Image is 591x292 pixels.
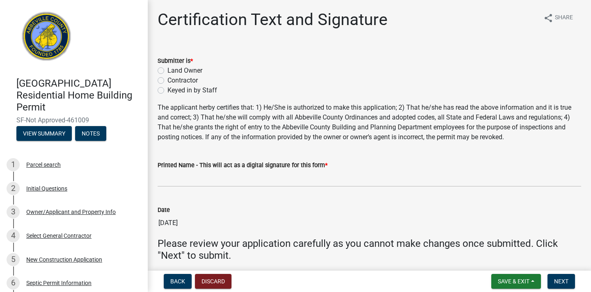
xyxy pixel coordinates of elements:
label: Keyed in by Staff [167,85,217,95]
div: 2 [7,182,20,195]
span: Share [555,13,573,23]
span: Save & Exit [498,278,529,285]
wm-modal-confirm: Summary [16,131,72,138]
div: Owner/Applicant and Property Info [26,209,116,215]
label: Printed Name - This will act as a digital signature for this form [158,163,328,168]
button: Discard [195,274,231,289]
div: 5 [7,253,20,266]
div: Septic Permit Information [26,280,92,286]
label: Date [158,207,170,213]
span: SF-Not Approved-461009 [16,116,131,124]
h4: Please review your application carefully as you cannot make changes once submitted. Click "Next" ... [158,238,581,262]
div: Select General Contractor [26,233,92,239]
p: The applicant herby certifies that: 1) He/She is authorized to make this application; 2) That he/... [158,103,581,142]
div: 1 [7,158,20,171]
button: Back [164,274,192,289]
i: share [543,13,553,23]
div: 6 [7,276,20,290]
img: Abbeville County, South Carolina [16,9,77,69]
div: 3 [7,205,20,218]
span: Back [170,278,185,285]
label: Land Owner [167,66,202,76]
label: Submitter is [158,58,193,64]
button: Next [547,274,575,289]
button: Save & Exit [491,274,541,289]
h1: Certification Text and Signature [158,10,387,30]
button: View Summary [16,126,72,141]
h4: [GEOGRAPHIC_DATA] Residential Home Building Permit [16,78,141,113]
label: Contractor [167,76,198,85]
div: 4 [7,229,20,242]
div: Parcel search [26,162,61,168]
span: Next [554,278,568,285]
button: shareShare [537,10,580,26]
div: Initial Questions [26,186,67,191]
button: Notes [75,126,106,141]
wm-modal-confirm: Notes [75,131,106,138]
div: New Construction Application [26,257,102,262]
